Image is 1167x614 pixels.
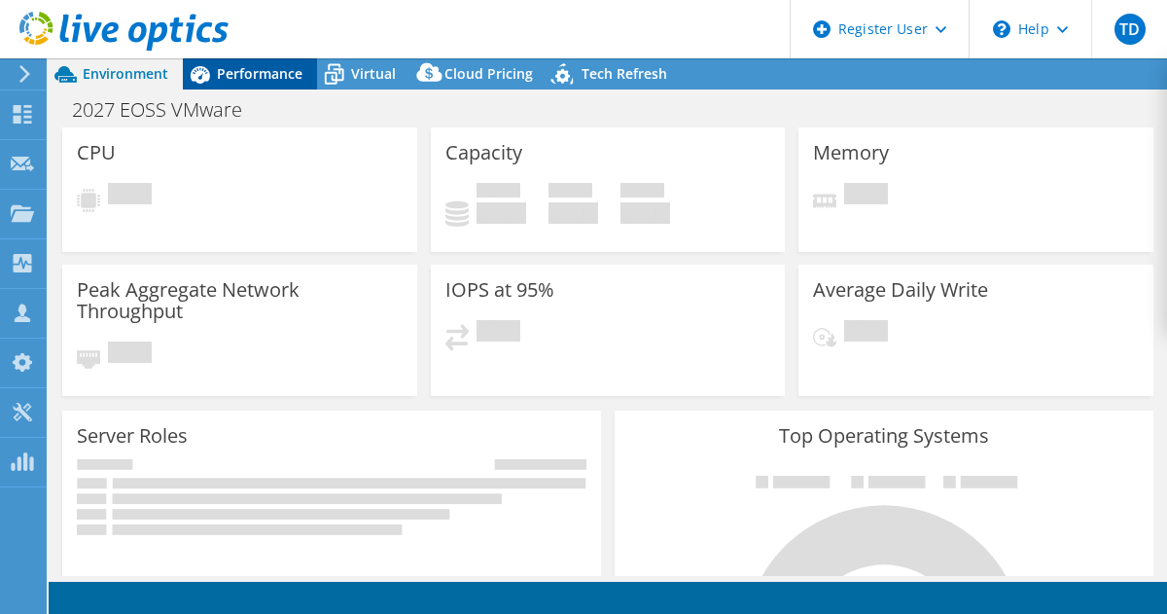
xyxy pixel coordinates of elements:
[77,425,188,447] h3: Server Roles
[548,202,598,224] h4: 0 GiB
[217,64,302,83] span: Performance
[477,183,520,202] span: Used
[108,342,152,368] span: Pending
[445,279,554,301] h3: IOPS at 95%
[813,142,889,163] h3: Memory
[620,202,670,224] h4: 0 GiB
[108,183,152,209] span: Pending
[444,64,533,83] span: Cloud Pricing
[629,425,1139,447] h3: Top Operating Systems
[83,64,168,83] span: Environment
[582,64,667,83] span: Tech Refresh
[477,202,526,224] h4: 0 GiB
[813,279,988,301] h3: Average Daily Write
[63,99,272,121] h1: 2027 EOSS VMware
[620,183,664,202] span: Total
[77,142,116,163] h3: CPU
[1114,14,1146,45] span: TD
[445,142,522,163] h3: Capacity
[844,320,888,346] span: Pending
[993,20,1010,38] svg: \n
[77,279,403,322] h3: Peak Aggregate Network Throughput
[548,183,592,202] span: Free
[351,64,396,83] span: Virtual
[477,320,520,346] span: Pending
[844,183,888,209] span: Pending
